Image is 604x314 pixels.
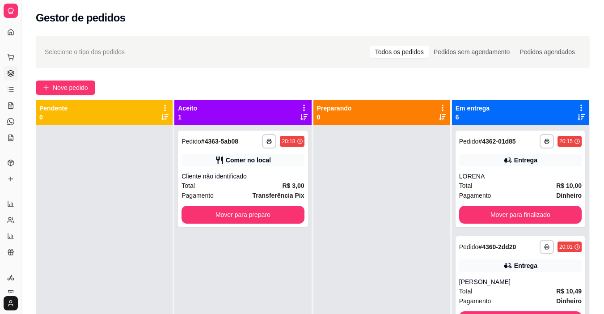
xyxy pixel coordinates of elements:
p: 0 [317,113,352,122]
strong: Dinheiro [556,192,582,199]
span: Pedido [182,138,201,145]
h2: Gestor de pedidos [36,11,126,25]
span: Pagamento [459,191,491,200]
div: Cliente não identificado [182,172,304,181]
div: Comer no local [226,156,271,165]
strong: # 4362-01d85 [478,138,515,145]
span: plus [43,85,49,91]
strong: R$ 10,00 [556,182,582,189]
strong: # 4360-2dd20 [478,243,516,250]
span: Pagamento [182,191,214,200]
div: Entrega [514,261,537,270]
span: Novo pedido [53,83,88,93]
p: Pendente [39,104,68,113]
p: Aceito [178,104,197,113]
div: Todos os pedidos [370,46,429,58]
div: LORENA [459,172,582,181]
div: 20:18 [282,138,295,145]
strong: Transferência Pix [253,192,304,199]
p: 1 [178,113,197,122]
span: Total [459,286,473,296]
div: Entrega [514,156,537,165]
button: Novo pedido [36,81,95,95]
button: Mover para preparo [182,206,304,224]
p: 0 [39,113,68,122]
div: 20:01 [559,243,573,250]
div: Pedidos agendados [515,46,580,58]
span: Pagamento [459,296,491,306]
span: Total [182,181,195,191]
p: Em entrega [456,104,490,113]
strong: R$ 10,49 [556,288,582,295]
div: Pedidos sem agendamento [429,46,515,58]
span: Pedido [459,243,479,250]
p: Preparando [317,104,352,113]
button: Mover para finalizado [459,206,582,224]
span: Pedido [459,138,479,145]
strong: # 4363-5ab08 [201,138,238,145]
strong: Dinheiro [556,297,582,305]
strong: R$ 3,00 [282,182,304,189]
div: [PERSON_NAME] [459,277,582,286]
span: Selecione o tipo dos pedidos [45,47,125,57]
p: 6 [456,113,490,122]
div: 20:15 [559,138,573,145]
span: Total [459,181,473,191]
